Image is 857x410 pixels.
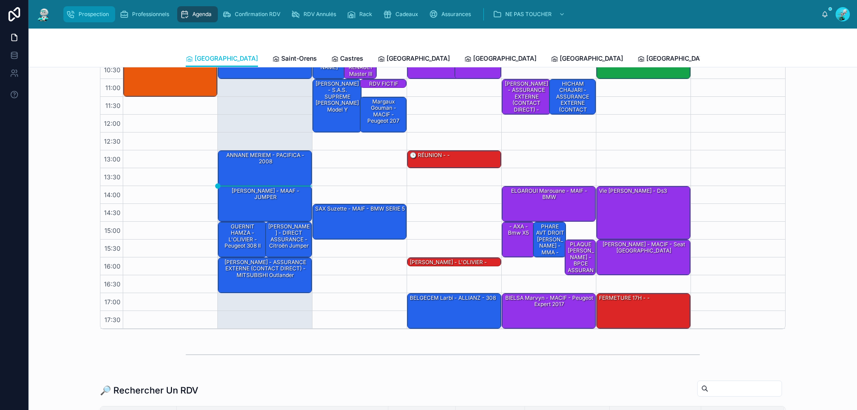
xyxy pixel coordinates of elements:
span: 11:30 [103,102,123,109]
div: PHARE AVT DROIT [PERSON_NAME] - MMA - classe A [533,222,566,257]
div: [PERSON_NAME] - MACIF - seat [GEOGRAPHIC_DATA] [597,240,690,275]
div: GUERNIT HAMZA - L'OLIVIER - Peugeot 308 II [218,222,266,257]
a: NE PAS TOUCHER [490,6,570,22]
span: 12:30 [102,137,123,145]
span: 16:30 [102,280,123,288]
div: SAX Suzette - MAIF - BMW SERIE 5 [314,205,406,213]
span: 11:00 [103,84,123,91]
a: [GEOGRAPHIC_DATA] [551,50,623,68]
div: [PERSON_NAME] - ASSURANCE EXTERNE (CONTACT DIRECT) - PEUGEOT Partner [503,80,550,127]
div: scrollable content [59,4,821,24]
div: - AXA - bmw x5 [502,222,534,257]
span: Saint-Orens [281,54,317,63]
div: BIELSA Marvyn - MACIF - Peugeot Expert 2017 [503,294,595,309]
span: [GEOGRAPHIC_DATA] [195,54,258,63]
div: ELGAROUI Marouane - MAIF - BMW [502,186,595,221]
span: [GEOGRAPHIC_DATA] [387,54,450,63]
a: RDV Annulés [288,6,342,22]
div: PLAQUE [PERSON_NAME] - BPCE ASSURANCES - C4 [565,240,595,275]
div: ANNANE MERIEM - PACIFICA - 2008 [220,151,311,166]
div: PHARE AVT DROIT [PERSON_NAME] - MMA - classe A [535,223,565,263]
span: Rack [359,11,372,18]
div: [PERSON_NAME] - ASSURANCE EXTERNE (CONTACT DIRECT) - MITSUBISHI Outlander [220,258,311,279]
a: Confirmation RDV [220,6,287,22]
a: Agenda [177,6,218,22]
div: Margaux Gouman - MACIF - Peugeot 207 [360,97,407,132]
div: [PERSON_NAME] - MACIF - Q5 [124,44,217,96]
span: 17:00 [102,298,123,306]
div: ANNANE MERIEM - PACIFICA - 2008 [218,151,312,186]
div: 🕒 RÉUNION - - [408,151,501,168]
a: Cadeaux [380,6,424,22]
span: Castres [340,54,363,63]
div: [PERSON_NAME] - S.A.S. SUPREME [PERSON_NAME] Model Y [313,79,361,132]
a: Prospection [63,6,115,22]
a: Professionnels [117,6,175,22]
a: [GEOGRAPHIC_DATA] [464,50,537,68]
span: Confirmation RDV [235,11,280,18]
span: Assurances [441,11,471,18]
span: [GEOGRAPHIC_DATA] [473,54,537,63]
span: 14:00 [102,191,123,199]
a: Castres [331,50,363,68]
div: SAX Suzette - MAIF - BMW SERIE 5 [313,204,406,239]
img: App logo [36,7,52,21]
span: 12:00 [102,120,123,127]
div: BELGECEM Larbi - ALLIANZ - 308 [408,294,501,328]
div: RDV FICTIF Armel Banzadio 6 13 65 08 00 - - 308 [360,79,407,88]
div: Margaux Gouman - MACIF - Peugeot 207 [362,98,406,125]
div: [PERSON_NAME] - DIRECT ASSURANCE - Citroën jumper [266,222,312,257]
span: Prospection [79,11,109,18]
span: [GEOGRAPHIC_DATA] [646,54,710,63]
div: [PERSON_NAME] - MAAF - JUMPER [218,186,312,221]
div: Vie [PERSON_NAME] - Ds3 [597,186,690,239]
div: BELGECEM Larbi - ALLIANZ - 308 [409,294,497,302]
span: 10:30 [102,66,123,74]
span: 14:30 [102,209,123,216]
div: 🕒 RÉUNION - - [409,151,451,159]
span: [GEOGRAPHIC_DATA] [560,54,623,63]
span: 17:30 [102,316,123,323]
div: BIELSA Marvyn - MACIF - Peugeot Expert 2017 [502,294,595,328]
span: Professionnels [132,11,169,18]
a: [GEOGRAPHIC_DATA] [637,50,710,68]
div: Vie [PERSON_NAME] - Ds3 [598,187,668,195]
a: [GEOGRAPHIC_DATA] [186,50,258,67]
span: RDV Annulés [304,11,336,18]
div: [PERSON_NAME] - ASSURANCE EXTERNE (CONTACT DIRECT) - MITSUBISHI Outlander [218,258,312,293]
div: [PERSON_NAME] - MAAF - JUMPER [220,187,311,202]
div: HICHAM CHAJARI - ASSURANCE EXTERNE (CONTACT DIRECT) - Classe A [549,79,596,114]
span: Cadeaux [395,11,418,18]
div: PLAQUE [PERSON_NAME] - BPCE ASSURANCES - C4 [566,240,595,281]
span: NE PAS TOUCHER [505,11,552,18]
span: 13:00 [102,155,123,163]
a: [GEOGRAPHIC_DATA] [378,50,450,68]
div: [PERSON_NAME] - DIRECT ASSURANCE - Citroën jumper [267,223,312,250]
a: Assurances [426,6,477,22]
div: ELGAROUI Marouane - MAIF - BMW [503,187,595,202]
div: [PERSON_NAME] - L'OLIVIER - [408,258,501,267]
span: 15:30 [102,244,123,252]
span: 15:00 [102,227,123,234]
div: FERMETURE 17H - - [598,294,651,302]
div: RDV FICTIF Armel Banzadio 6 13 65 08 00 - - 308 [362,80,406,108]
a: Saint-Orens [272,50,317,68]
div: [PERSON_NAME] - S.A.S. SUPREME [PERSON_NAME] Model Y [314,80,361,114]
div: FERMETURE 17H - - [597,294,690,328]
span: 16:00 [102,262,123,270]
span: Agenda [192,11,212,18]
div: [PERSON_NAME] - ASSURANCE EXTERNE (CONTACT DIRECT) - PEUGEOT Partner [502,79,550,114]
div: [PERSON_NAME] - L'OLIVIER - [409,258,488,266]
span: 13:30 [102,173,123,181]
h1: 🔎 Rechercher Un RDV [100,384,198,397]
div: HICHAM CHAJARI - ASSURANCE EXTERNE (CONTACT DIRECT) - Classe A [551,80,595,127]
a: Rack [344,6,379,22]
div: [PERSON_NAME] - MACIF - seat [GEOGRAPHIC_DATA] [598,240,690,255]
div: - AXA - bmw x5 [503,223,534,237]
div: GUERNIT HAMZA - L'OLIVIER - Peugeot 308 II [220,223,266,250]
